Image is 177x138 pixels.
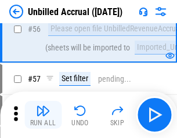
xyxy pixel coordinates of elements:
[110,104,124,118] img: Skip
[73,104,87,118] img: Undo
[99,101,136,129] button: Skip
[28,24,41,34] span: # 56
[71,119,89,126] div: Undo
[59,72,91,86] div: Set filter
[98,75,131,83] div: pending...
[28,6,122,17] div: Unbilled Accrual ([DATE])
[36,104,50,118] img: Run All
[110,119,125,126] div: Skip
[62,101,99,129] button: Undo
[28,74,41,83] span: # 57
[24,101,62,129] button: Run All
[145,106,164,124] img: Main button
[154,5,168,19] img: Settings menu
[9,5,23,19] img: Back
[139,7,148,16] img: Support
[30,119,56,126] div: Run All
